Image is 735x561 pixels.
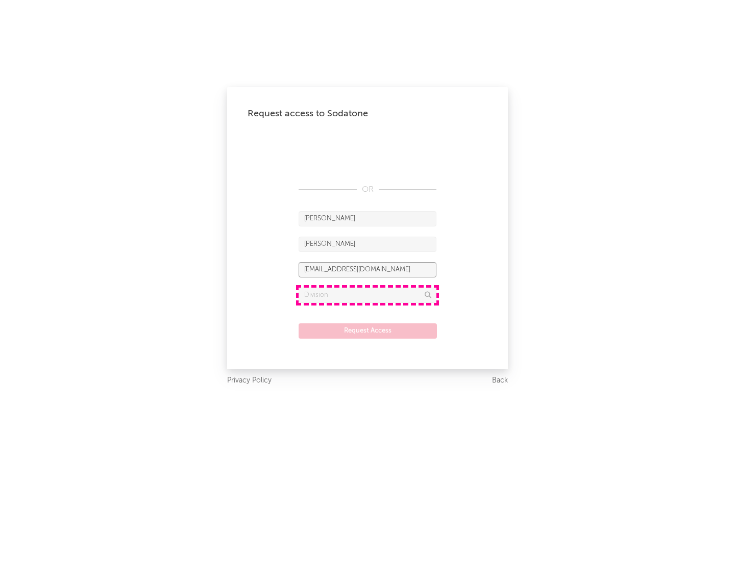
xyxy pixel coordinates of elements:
[299,211,436,226] input: First Name
[492,374,508,387] a: Back
[299,237,436,252] input: Last Name
[299,184,436,196] div: OR
[299,262,436,277] input: Email
[248,108,487,120] div: Request access to Sodatone
[299,323,437,339] button: Request Access
[227,374,272,387] a: Privacy Policy
[299,288,436,303] input: Division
